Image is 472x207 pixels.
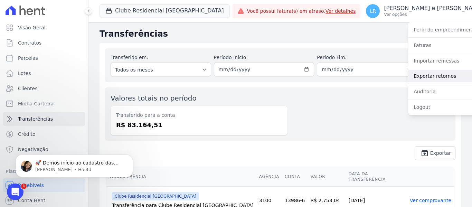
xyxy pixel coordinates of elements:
a: Crédito [3,127,85,141]
a: Contratos [3,36,85,50]
a: Visão Geral [3,21,85,35]
span: Transferências [18,115,53,122]
th: Transferência [106,167,256,187]
label: Transferido em: [111,55,148,60]
span: Lotes [18,70,31,77]
a: Transferências [3,112,85,126]
th: Data da Transferência [346,167,407,187]
th: Agência [256,167,282,187]
button: Clube Residencial [GEOGRAPHIC_DATA] [100,4,230,17]
a: Clientes [3,82,85,95]
label: Valores totais no período [111,94,197,102]
span: Você possui fatura(s) em atraso. [247,8,356,15]
span: Minha Carteira [18,100,54,107]
dt: Transferido para a conta [116,112,282,119]
a: Lotes [3,66,85,80]
iframe: Intercom notifications mensagem [5,140,143,188]
a: Minha Carteira [3,97,85,111]
label: Período Fim: [317,54,417,61]
label: Período Inicío: [214,54,314,61]
span: Parcelas [18,55,38,62]
span: Visão Geral [18,24,46,31]
a: Ver detalhes [325,8,356,14]
p: Message from Adriane, sent Há 4d [30,27,119,33]
span: LR [370,9,376,13]
a: Parcelas [3,51,85,65]
span: Conta Hent [18,197,45,204]
span: Contratos [18,39,41,46]
a: unarchive Exportar [415,146,455,160]
th: Conta [282,167,308,187]
a: Negativação [3,142,85,156]
span: Crédito [18,131,36,138]
span: Clube Residencial [GEOGRAPHIC_DATA] [112,192,199,200]
span: Clientes [18,85,37,92]
span: 🚀 Demos início ao cadastro das Contas Digitais Arke! Iniciamos a abertura para clientes do modelo... [30,20,118,170]
iframe: Intercom live chat [7,184,23,200]
a: Ver comprovante [410,198,451,203]
th: Valor [308,167,346,187]
a: Recebíveis [3,178,85,192]
dd: R$ 83.164,51 [116,120,282,130]
h2: Transferências [100,28,461,40]
i: unarchive [421,149,429,157]
span: 1 [21,184,27,189]
span: Exportar [430,151,451,155]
